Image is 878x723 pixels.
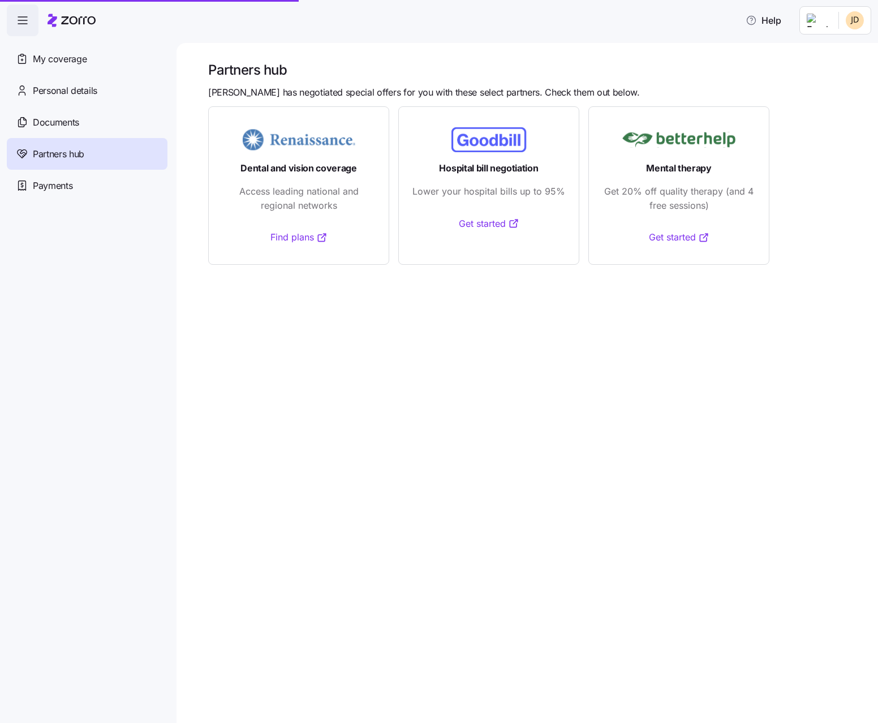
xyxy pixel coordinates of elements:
a: Documents [7,106,167,138]
a: My coverage [7,43,167,75]
span: Dental and vision coverage [240,161,357,175]
span: My coverage [33,52,87,66]
span: Get 20% off quality therapy (and 4 free sessions) [602,184,755,213]
img: 3ec5d2eed06be18bf036042d3b68a05a [846,11,864,29]
span: Access leading national and regional networks [222,184,375,213]
span: Partners hub [33,147,84,161]
a: Partners hub [7,138,167,170]
button: Help [737,9,790,32]
span: Mental therapy [646,161,712,175]
a: Get started [459,217,519,231]
span: Help [746,14,781,27]
span: Personal details [33,84,97,98]
span: [PERSON_NAME] has negotiated special offers for you with these select partners. Check them out be... [208,85,640,100]
span: Documents [33,115,79,130]
a: Payments [7,170,167,201]
a: Get started [649,230,709,244]
a: Personal details [7,75,167,106]
img: Employer logo [807,14,829,27]
span: Lower your hospital bills up to 95% [412,184,565,199]
span: Hospital bill negotiation [439,161,538,175]
a: Find plans [270,230,328,244]
h1: Partners hub [208,61,862,79]
span: Payments [33,179,72,193]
